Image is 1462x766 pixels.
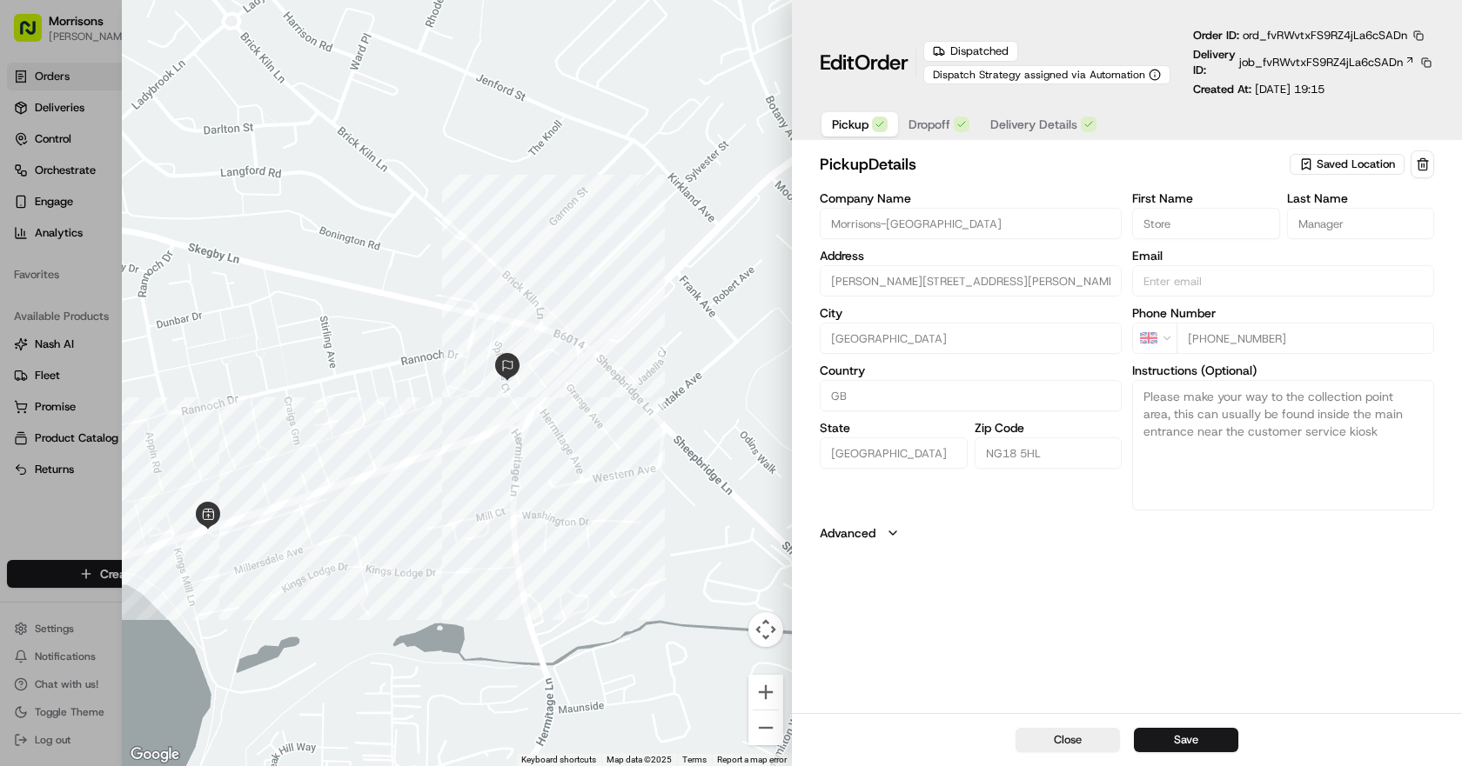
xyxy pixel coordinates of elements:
h1: Edit [820,49,909,77]
button: Close [1016,728,1120,752]
input: Enter last name [1287,208,1435,239]
a: Open this area in Google Maps (opens a new window) [126,743,184,766]
p: Created At: [1193,82,1325,97]
a: Terms (opens in new tab) [682,755,707,764]
a: 📗Knowledge Base [10,245,140,276]
span: ord_fvRWvtxFS9RZ4jLa6cSADn [1243,28,1407,43]
span: [DATE] 19:15 [1255,82,1325,97]
span: job_fvRWvtxFS9RZ4jLa6cSADn [1239,55,1403,70]
div: Delivery ID: [1193,47,1434,78]
label: State [820,422,968,434]
input: Enter city [820,323,1122,354]
p: Welcome 👋 [17,70,317,97]
label: Country [820,364,1122,376]
input: Enter email [1132,265,1434,296]
label: City [820,307,1122,319]
a: Report a map error [717,755,787,764]
img: Nash [17,17,52,52]
label: Last Name [1287,192,1435,204]
img: Google [126,743,184,766]
input: Enter first name [1132,208,1280,239]
button: Zoom in [748,675,783,709]
span: Pylon [173,295,211,308]
a: Powered byPylon [123,294,211,308]
div: Start new chat [59,166,285,183]
span: Dispatch Strategy assigned via Automation [933,68,1145,82]
label: Address [820,250,1122,262]
input: Sutton Rd, Mansfield, England NG18 5HL, GB [820,265,1122,296]
img: 1736555255976-a54dd68f-1ca7-489b-9aae-adbdc363a1c4 [17,166,49,197]
label: Instructions (Optional) [1132,364,1434,376]
a: job_fvRWvtxFS9RZ4jLa6cSADn [1239,55,1415,70]
span: Knowledge Base [35,252,133,270]
span: API Documentation [164,252,279,270]
label: Zip Code [975,422,1123,434]
button: Start new chat [296,171,317,192]
input: Enter state [820,437,968,469]
button: Map camera controls [748,612,783,647]
input: Enter country [820,380,1122,411]
button: Zoom out [748,710,783,745]
button: Saved Location [1290,152,1407,177]
label: First Name [1132,192,1280,204]
div: Dispatched [923,41,1018,62]
label: Advanced [820,524,875,542]
div: 📗 [17,254,31,268]
span: Dropoff [909,116,950,133]
input: Enter phone number [1177,323,1434,354]
button: Save [1134,728,1238,752]
button: Dispatch Strategy assigned via Automation [923,65,1170,84]
span: Pickup [832,116,868,133]
button: Advanced [820,524,1434,542]
label: Email [1132,250,1434,262]
p: Order ID: [1193,28,1407,43]
div: We're available if you need us! [59,183,220,197]
a: 💻API Documentation [140,245,286,276]
button: Keyboard shortcuts [521,754,596,766]
input: Enter company name [820,208,1122,239]
span: Map data ©2025 [607,755,672,764]
label: Phone Number [1132,307,1434,319]
span: Saved Location [1317,157,1395,172]
textarea: Please make your way to the collection point area, this can usually be found inside the main entr... [1132,380,1434,510]
div: 💻 [147,254,161,268]
input: Enter zip code [975,437,1123,469]
span: Delivery Details [990,116,1077,133]
input: Got a question? Start typing here... [45,112,313,130]
span: Order [855,49,909,77]
label: Company Name [820,192,1122,204]
h2: pickup Details [820,152,1286,177]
